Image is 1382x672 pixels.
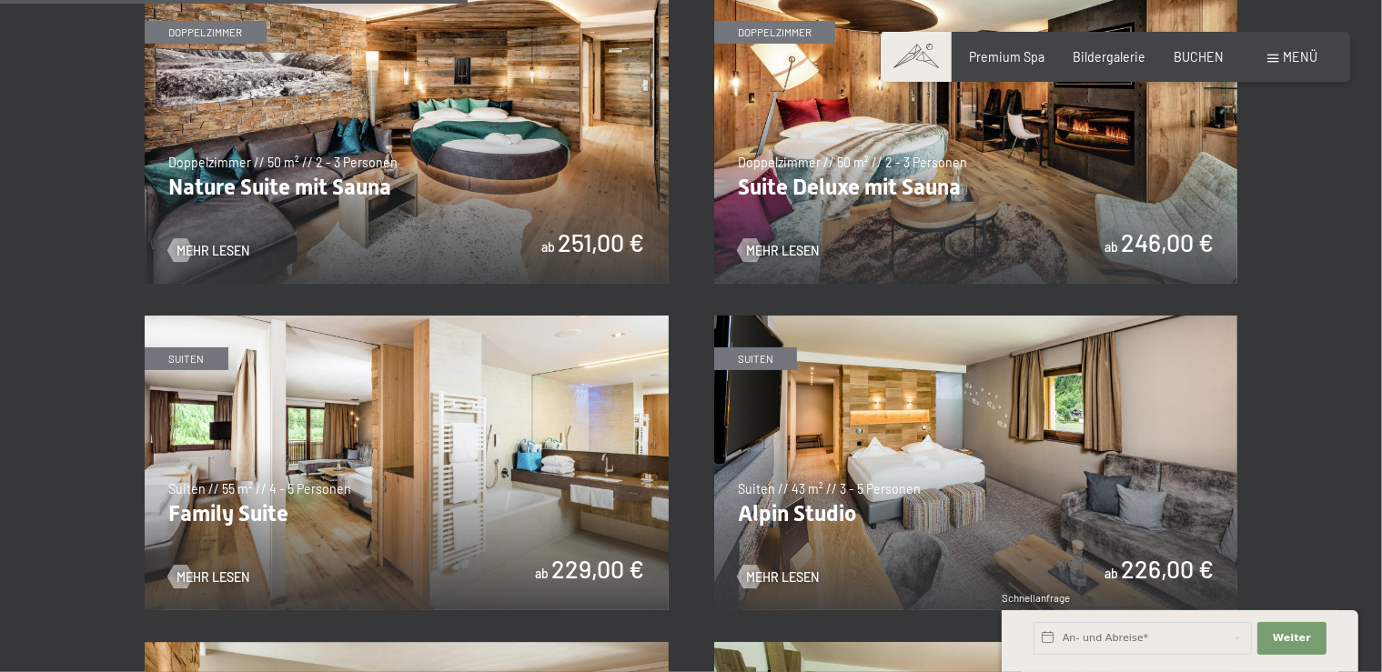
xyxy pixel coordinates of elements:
a: Mehr Lesen [738,568,819,587]
a: Bildergalerie [1073,49,1145,65]
span: Mehr Lesen [177,568,249,587]
a: BUCHEN [1174,49,1224,65]
span: Schnellanfrage [1002,592,1070,604]
span: Menü [1284,49,1318,65]
span: Mehr Lesen [177,242,249,260]
img: Alpin Studio [714,316,1238,610]
a: Family Suite [145,316,669,326]
span: Mehr Lesen [746,242,819,260]
span: Weiter [1273,631,1311,646]
a: Mehr Lesen [168,568,249,587]
a: Mehr Lesen [738,242,819,260]
a: Alpin Studio [714,316,1238,326]
a: Junior [714,642,1238,652]
a: Premium Spa [969,49,1044,65]
img: Family Suite [145,316,669,610]
button: Weiter [1257,622,1327,655]
a: Mehr Lesen [168,242,249,260]
a: Vital Superior [145,642,669,652]
span: Mehr Lesen [746,568,819,587]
